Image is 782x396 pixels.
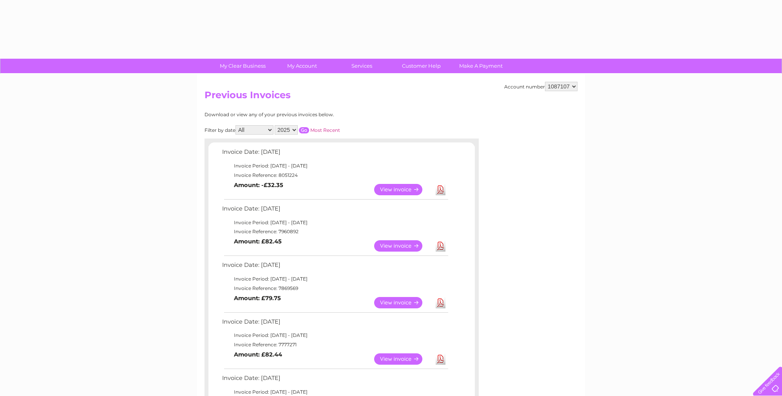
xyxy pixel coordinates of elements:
td: Invoice Date: [DATE] [220,203,449,218]
div: Filter by date [205,125,410,135]
td: Invoice Date: [DATE] [220,373,449,387]
a: View [374,184,432,195]
a: My Clear Business [210,59,275,73]
a: Customer Help [389,59,454,73]
a: Download [436,297,445,308]
td: Invoice Reference: 7960892 [220,227,449,236]
a: My Account [270,59,335,73]
td: Invoice Date: [DATE] [220,317,449,331]
td: Invoice Period: [DATE] - [DATE] [220,274,449,284]
a: Make A Payment [449,59,513,73]
a: Download [436,353,445,365]
td: Invoice Date: [DATE] [220,260,449,274]
td: Invoice Reference: 7869569 [220,284,449,293]
a: Services [329,59,394,73]
b: Amount: -£32.35 [234,182,283,189]
a: View [374,353,432,365]
b: Amount: £82.44 [234,351,282,358]
td: Invoice Date: [DATE] [220,147,449,161]
a: View [374,297,432,308]
a: View [374,240,432,252]
td: Invoice Period: [DATE] - [DATE] [220,161,449,171]
td: Invoice Period: [DATE] - [DATE] [220,331,449,340]
a: Download [436,240,445,252]
a: Most Recent [310,127,340,133]
td: Invoice Reference: 7777271 [220,340,449,349]
h2: Previous Invoices [205,90,577,104]
td: Invoice Period: [DATE] - [DATE] [220,218,449,227]
div: Account number [504,82,577,91]
td: Invoice Reference: 8051224 [220,171,449,180]
div: Download or view any of your previous invoices below. [205,112,410,117]
b: Amount: £82.45 [234,238,282,245]
a: Download [436,184,445,195]
b: Amount: £79.75 [234,295,281,302]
